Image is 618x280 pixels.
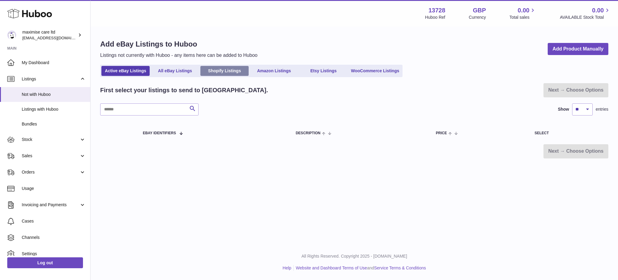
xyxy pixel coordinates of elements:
span: Not with Huboo [22,92,86,97]
span: Settings [22,251,86,257]
span: 0.00 [592,6,604,15]
span: Invoicing and Payments [22,202,79,208]
span: Stock [22,137,79,142]
span: My Dashboard [22,60,86,66]
a: 0.00 Total sales [509,6,536,20]
span: Cases [22,218,86,224]
span: Orders [22,169,79,175]
span: Listings [22,76,79,82]
div: maximise care ltd [22,29,77,41]
strong: GBP [473,6,486,15]
a: 0.00 AVAILABLE Stock Total [560,6,611,20]
div: Huboo Ref [425,15,445,20]
span: Bundles [22,121,86,127]
span: Sales [22,153,79,159]
span: Channels [22,235,86,240]
div: Currency [469,15,486,20]
a: Log out [7,257,83,268]
span: Listings with Huboo [22,106,86,112]
span: Usage [22,186,86,191]
span: [EMAIL_ADDRESS][DOMAIN_NAME] [22,35,89,40]
strong: 13728 [428,6,445,15]
span: AVAILABLE Stock Total [560,15,611,20]
span: Total sales [509,15,536,20]
span: 0.00 [518,6,530,15]
img: internalAdmin-13728@internal.huboo.com [7,31,16,40]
